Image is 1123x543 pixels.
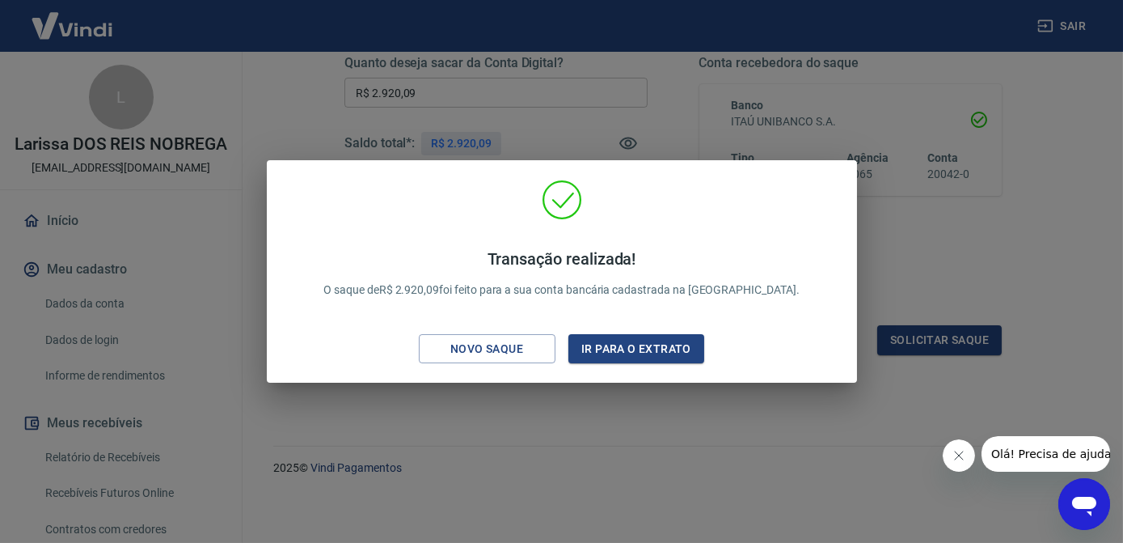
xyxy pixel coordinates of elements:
span: Olá! Precisa de ajuda? [10,11,136,24]
iframe: Fechar mensagem [943,439,975,472]
button: Ir para o extrato [568,334,705,364]
div: Novo saque [431,339,543,359]
h4: Transação realizada! [323,249,800,269]
iframe: Mensagem da empresa [982,436,1110,472]
p: O saque de R$ 2.920,09 foi feito para a sua conta bancária cadastrada na [GEOGRAPHIC_DATA]. [323,249,800,299]
iframe: Botão para abrir a janela de mensagens [1058,478,1110,530]
button: Novo saque [419,334,555,364]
